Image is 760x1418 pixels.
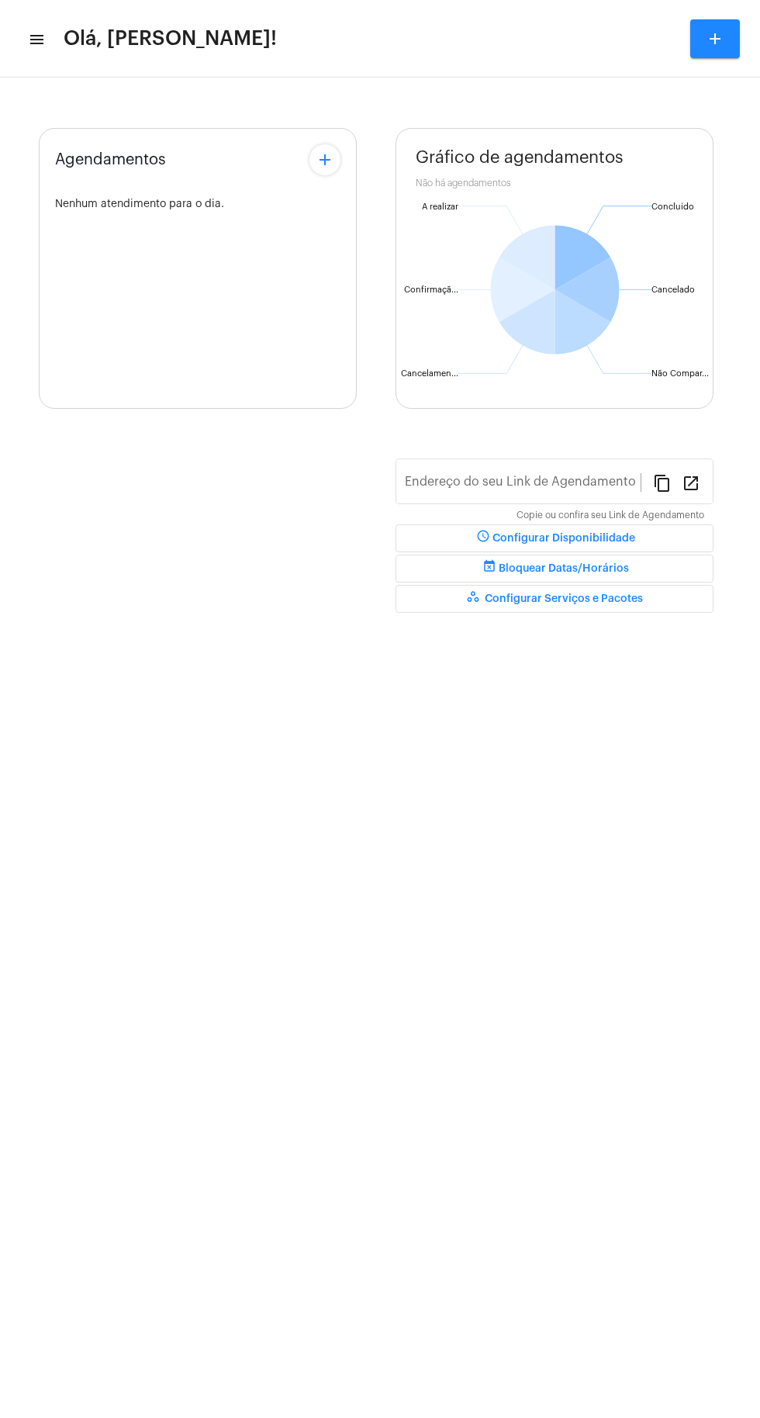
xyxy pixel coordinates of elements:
[416,148,624,167] span: Gráfico de agendamentos
[422,202,458,211] text: A realizar
[480,559,499,578] mat-icon: event_busy
[396,585,713,613] button: Configurar Serviços e Pacotes
[316,150,334,169] mat-icon: add
[396,524,713,552] button: Configurar Disponibilidade
[55,199,340,210] div: Nenhum atendimento para o dia.
[651,285,695,294] text: Cancelado
[706,29,724,48] mat-icon: add
[516,510,704,521] mat-hint: Copie ou confira seu Link de Agendamento
[28,30,43,49] mat-icon: sidenav icon
[405,478,641,492] input: Link
[466,590,485,608] mat-icon: workspaces_outlined
[651,369,709,378] text: Não Compar...
[682,473,700,492] mat-icon: open_in_new
[466,593,643,604] span: Configurar Serviços e Pacotes
[480,563,629,574] span: Bloquear Datas/Horários
[651,202,694,211] text: Concluído
[404,285,458,295] text: Confirmaçã...
[64,26,277,51] span: Olá, [PERSON_NAME]!
[474,529,492,548] mat-icon: schedule
[401,369,458,378] text: Cancelamen...
[653,473,672,492] mat-icon: content_copy
[55,151,166,168] span: Agendamentos
[474,533,635,544] span: Configurar Disponibilidade
[396,555,713,583] button: Bloquear Datas/Horários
